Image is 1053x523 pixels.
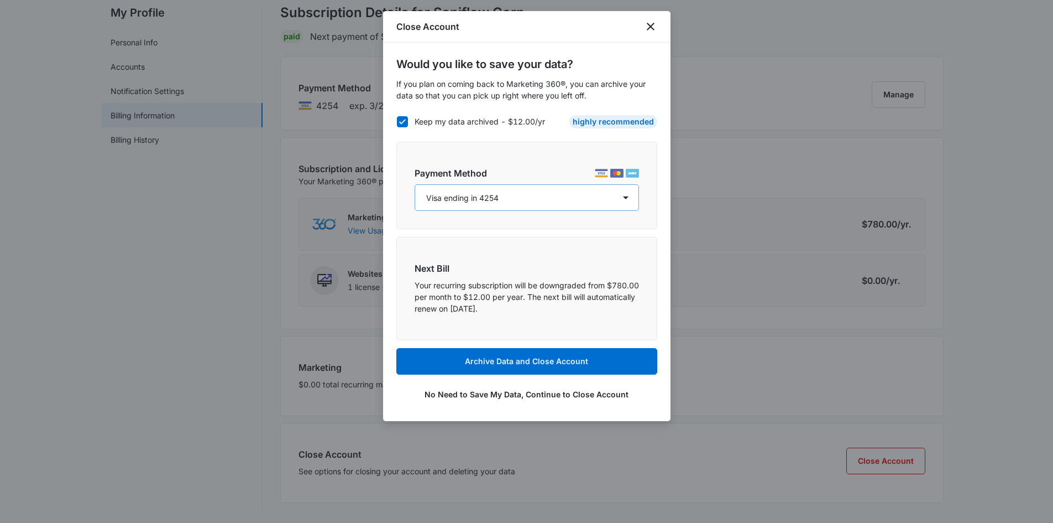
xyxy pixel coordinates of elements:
h5: Would you like to save your data? [396,56,657,73]
button: close [644,20,657,33]
h6: Next Bill [415,262,639,275]
label: Keep my data archived - $12.00/yr [396,116,545,127]
h1: Close Account [396,20,459,33]
button: Archive Data and Close Account [396,348,657,375]
button: No Need to Save My Data, Continue to Close Account [396,381,657,408]
h6: Payment Method [415,167,487,180]
p: Your recurring subscription will be downgraded from $780.00 per month to $12.00 per year. The nex... [415,279,639,314]
p: If you plan on coming back to Marketing 360®, you can archive your data so that you can pick up r... [396,78,657,101]
div: HIGHLY RECOMMENDED [569,115,657,128]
